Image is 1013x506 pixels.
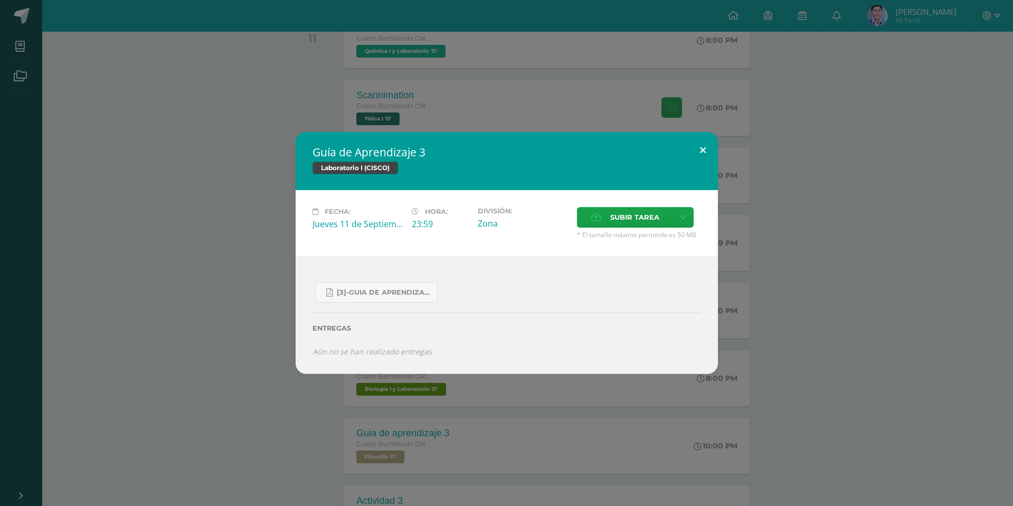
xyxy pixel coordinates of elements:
span: * El tamaño máximo permitido es 50 MB [577,230,701,239]
button: Close (Esc) [688,132,718,168]
div: Zona [478,218,569,229]
span: Fecha: [325,208,351,215]
i: Aún no se han realizado entregas [313,346,432,357]
div: Jueves 11 de Septiembre [313,218,403,230]
span: Hora: [425,208,448,215]
label: División: [478,207,569,215]
span: Subir tarea [610,208,659,227]
span: Laboratorio I (CISCO) [313,162,398,174]
h2: Guía de Aprendizaje 3 [313,145,701,160]
a: [3]-GUIA DE APRENDIZAJE 3 IV [PERSON_NAME] CISCO UNIDAD 4.pdf [315,282,438,303]
label: Entregas [313,324,701,332]
div: 23:59 [412,218,469,230]
span: [3]-GUIA DE APRENDIZAJE 3 IV [PERSON_NAME] CISCO UNIDAD 4.pdf [337,288,432,297]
